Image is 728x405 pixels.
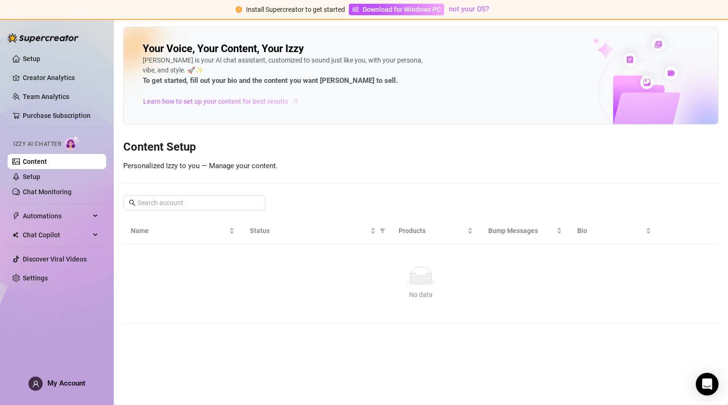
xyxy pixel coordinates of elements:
[399,225,465,236] span: Products
[23,112,91,119] a: Purchase Subscription
[481,218,570,244] th: Bump Messages
[236,6,242,13] span: exclamation-circle
[363,4,441,15] span: Download for Windows PC
[8,33,79,43] img: logo-BBDzfeDw.svg
[143,94,306,109] a: Learn how to set up your content for best results
[12,212,20,220] span: thunderbolt
[12,232,18,238] img: Chat Copilot
[131,225,227,236] span: Name
[352,6,359,13] span: windows
[143,96,288,107] span: Learn how to set up your content for best results
[129,199,136,206] span: search
[23,70,99,85] a: Creator Analytics
[23,255,87,263] a: Discover Viral Videos
[47,379,85,387] span: My Account
[23,208,90,224] span: Automations
[135,289,707,300] div: No data
[32,380,39,387] span: user
[380,228,385,234] span: filter
[696,373,719,396] div: Open Intercom Messenger
[23,173,40,180] a: Setup
[242,218,391,244] th: Status
[143,42,304,55] h2: Your Voice, Your Content, Your Izzy
[13,140,61,149] span: Izzy AI Chatter
[65,136,80,150] img: AI Chatter
[570,218,659,244] th: Bio
[143,55,427,87] div: [PERSON_NAME] is your AI chat assistant, customized to sound just like you, with your persona, vi...
[449,5,489,13] a: not your OS?
[23,158,47,165] a: Content
[23,55,40,63] a: Setup
[123,140,719,155] h3: Content Setup
[23,227,90,243] span: Chat Copilot
[123,218,242,244] th: Name
[23,93,69,100] a: Team Analytics
[349,4,444,15] a: Download for Windows PC
[143,76,398,85] strong: To get started, fill out your bio and the content you want [PERSON_NAME] to sell.
[391,218,480,244] th: Products
[488,225,555,236] span: Bump Messages
[246,6,345,13] span: Install Supercreator to get started
[137,198,252,208] input: Search account
[250,225,368,236] span: Status
[571,27,718,124] img: ai-chatter-content-library-cLFOSyPT.png
[23,188,72,196] a: Chat Monitoring
[23,274,48,282] a: Settings
[378,224,387,238] span: filter
[291,97,300,106] span: arrow-right
[577,225,644,236] span: Bio
[123,162,278,170] span: Personalized Izzy to you — Manage your content.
